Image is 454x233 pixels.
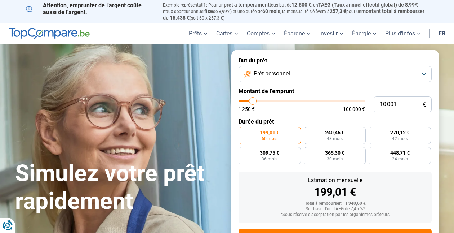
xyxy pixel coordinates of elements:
[318,2,418,8] span: TAEG (Taux annuel effectif global) de 8,99%
[254,70,290,78] span: Prêt personnel
[280,23,315,44] a: Épargne
[224,2,270,8] span: prêt à tempérament
[291,2,311,8] span: 12.500 €
[262,157,277,161] span: 36 mois
[260,150,279,155] span: 309,75 €
[244,201,426,206] div: Total à rembourser: 11 940,60 €
[244,187,426,198] div: 199,01 €
[239,118,432,125] label: Durée du prêt
[184,23,212,44] a: Prêts
[325,150,344,155] span: 365,30 €
[239,57,432,64] label: But du prêt
[204,8,213,14] span: fixe
[239,88,432,95] label: Montant de l'emprunt
[423,102,426,108] span: €
[26,2,154,16] p: Attention, emprunter de l'argent coûte aussi de l'argent.
[244,207,426,212] div: Sur base d'un TAEG de 7,45 %*
[392,157,408,161] span: 24 mois
[348,23,381,44] a: Énergie
[327,157,343,161] span: 30 mois
[381,23,425,44] a: Plus d'infos
[260,130,279,135] span: 199,01 €
[244,212,426,217] div: *Sous réserve d'acceptation par les organismes prêteurs
[315,23,348,44] a: Investir
[262,8,280,14] span: 60 mois
[434,23,450,44] a: fr
[163,2,428,21] p: Exemple représentatif : Pour un tous but de , un (taux débiteur annuel de 8,99%) et une durée de ...
[392,137,408,141] span: 42 mois
[163,8,424,21] span: montant total à rembourser de 15.438 €
[212,23,242,44] a: Cartes
[390,150,410,155] span: 448,71 €
[325,130,344,135] span: 240,45 €
[9,28,90,39] img: TopCompare
[239,107,255,112] span: 1 250 €
[343,107,365,112] span: 100 000 €
[15,160,223,215] h1: Simulez votre prêt rapidement
[262,137,277,141] span: 60 mois
[327,137,343,141] span: 48 mois
[242,23,280,44] a: Comptes
[390,130,410,135] span: 270,12 €
[244,177,426,183] div: Estimation mensuelle
[330,8,346,14] span: 257,3 €
[239,66,432,82] button: Prêt personnel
